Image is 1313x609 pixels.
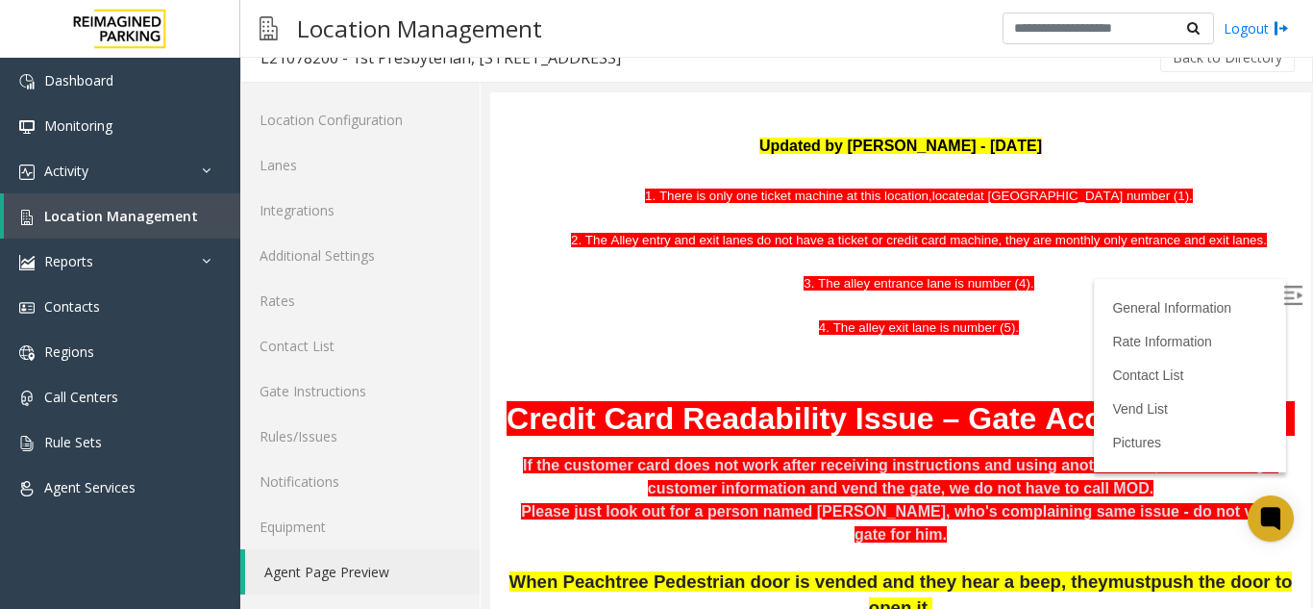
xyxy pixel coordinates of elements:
h3: Location Management [287,5,552,52]
img: 'icon' [19,255,35,270]
b: Please just look out for a person named [PERSON_NAME], who's complaining same issue - do not vend... [31,411,790,450]
a: Pictures [622,343,671,358]
div: L21078200 - 1st Presbyterian, [STREET_ADDRESS] [260,45,621,70]
img: 'icon' [19,74,35,89]
span: at [GEOGRAPHIC_DATA] number (1). [483,96,703,111]
img: 'icon' [19,481,35,496]
a: Contact List [240,323,480,368]
a: General Information [622,208,741,223]
img: 'icon' [19,165,35,180]
span: 1. There is only one ticket machine at this location, [155,96,442,111]
a: Vend List [622,309,678,324]
span: located [442,96,483,111]
img: 'icon' [19,345,35,361]
button: Back to Directory [1160,43,1295,72]
a: Location Management [4,193,240,239]
a: Rate Information [622,241,722,257]
span: Rule Sets [44,433,102,451]
a: Notifications [240,459,480,504]
span: Contacts [44,297,100,316]
span: Location Management [44,207,198,225]
a: Gate Instructions [240,368,480,414]
a: Equipment [240,504,480,549]
span: Call Centers [44,388,118,406]
font: Credit Card Readability Issue – Gate Access Protoco [16,309,787,343]
img: pageIcon [260,5,278,52]
img: 'icon' [19,119,35,135]
img: 'icon' [19,210,35,225]
img: Open/Close Sidebar Menu [793,193,812,213]
span: 2. The Alley entry and exit lanes do not have a ticket or credit card machine, they are monthly o... [81,140,777,155]
span: Dashboard [44,71,113,89]
span: Agent Services [44,478,136,496]
span: Reports [44,252,93,270]
span: Regions [44,343,94,361]
span: When Peachtree Pedestrian door is vended and they hear a beep, they [19,479,618,499]
img: logout [1274,18,1289,38]
span: must [618,479,661,499]
a: Lanes [240,142,480,188]
b: If the customer card does not work after receiving instructions and using another card, we needs ... [33,365,788,404]
a: Location Configuration [240,97,480,142]
a: Integrations [240,188,480,233]
a: Additional Settings [240,233,480,278]
span: Monitoring [44,116,112,135]
a: Contact List [622,275,693,291]
span: 4. The alley exit lane is number (5). [329,228,529,242]
img: 'icon' [19,436,35,451]
span: Updated by [PERSON_NAME] - [DATE] [269,45,552,62]
img: 'icon' [19,391,35,406]
span: 3. The alley entrance lane is number (4). [313,184,543,198]
a: Logout [1224,18,1289,38]
a: Rates [240,278,480,323]
span: Activity [44,162,88,180]
a: Agent Page Preview [245,549,480,595]
a: Rules/Issues [240,414,480,459]
img: 'icon' [19,300,35,316]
